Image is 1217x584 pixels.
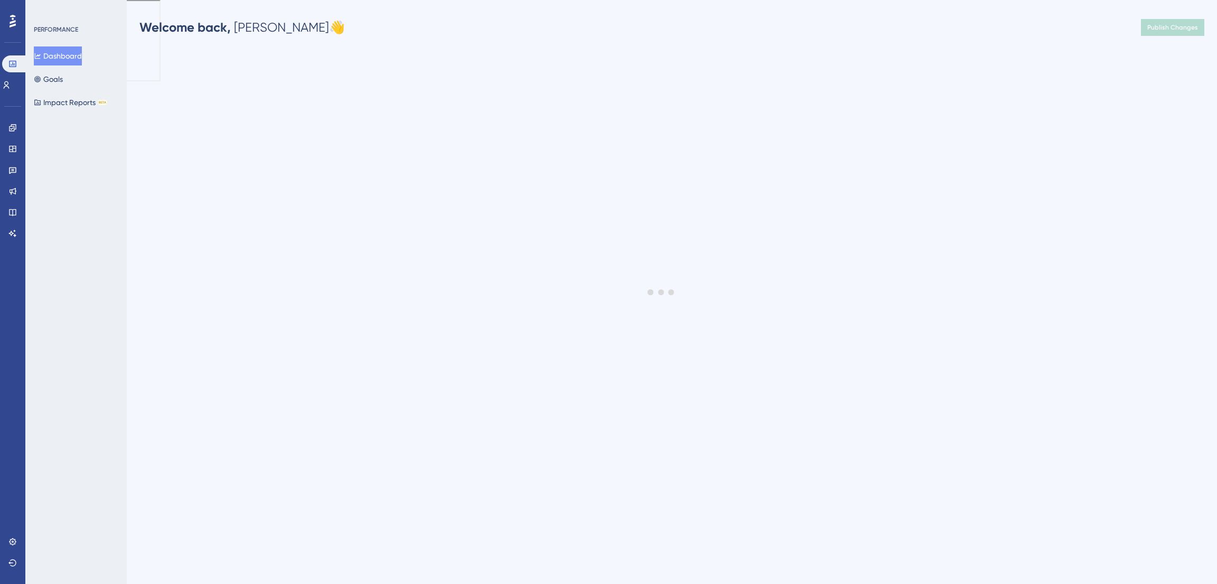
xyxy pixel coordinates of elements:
div: BETA [98,100,107,105]
button: Goals [34,70,63,89]
div: [PERSON_NAME] 👋 [139,19,345,36]
div: PERFORMANCE [34,25,78,34]
button: Publish Changes [1141,19,1204,36]
button: Dashboard [34,46,82,65]
span: Welcome back, [139,20,231,35]
button: Impact ReportsBETA [34,93,107,112]
span: Publish Changes [1147,23,1198,32]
